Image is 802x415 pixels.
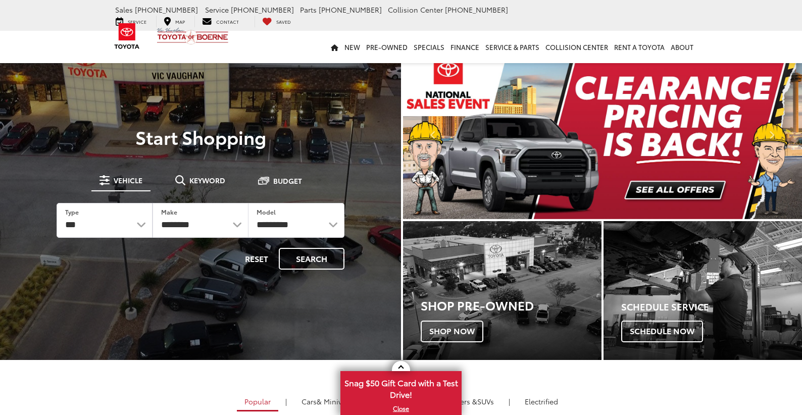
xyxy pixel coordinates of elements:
[604,221,802,360] div: Toyota
[411,31,447,63] a: Specials
[668,31,696,63] a: About
[156,16,192,27] a: Map
[194,16,246,27] a: Contact
[114,177,142,184] span: Vehicle
[363,31,411,63] a: Pre-Owned
[319,5,382,15] span: [PHONE_NUMBER]
[506,396,513,406] li: |
[255,16,298,27] a: My Saved Vehicles
[542,31,611,63] a: Collision Center
[216,18,239,25] span: Contact
[128,18,146,25] span: Service
[108,20,146,53] img: Toyota
[447,31,482,63] a: Finance
[42,127,359,147] p: Start Shopping
[611,31,668,63] a: Rent a Toyota
[108,16,154,27] a: Service
[621,302,802,312] h4: Schedule Service
[317,396,350,406] span: & Minivan
[157,27,229,45] img: Vic Vaughan Toyota of Boerne
[388,5,443,15] span: Collision Center
[65,207,79,216] label: Type
[279,248,344,270] button: Search
[205,5,229,15] span: Service
[341,31,363,63] a: New
[294,393,358,410] a: Cars
[403,50,802,219] img: Clearance Pricing Is Back
[403,50,802,219] section: Carousel section with vehicle pictures - may contain disclaimers.
[300,5,317,15] span: Parts
[135,5,198,15] span: [PHONE_NUMBER]
[273,177,302,184] span: Budget
[421,321,483,342] span: Shop Now
[175,18,185,25] span: Map
[189,177,225,184] span: Keyword
[237,393,278,411] a: Popular
[425,393,502,410] a: SUVs
[161,207,177,216] label: Make
[482,31,542,63] a: Service & Parts: Opens in a new tab
[276,18,291,25] span: Saved
[403,71,463,199] button: Click to view previous picture.
[328,31,341,63] a: Home
[257,207,276,216] label: Model
[115,5,133,15] span: Sales
[621,321,703,342] span: Schedule Now
[604,221,802,360] a: Schedule Service Schedule Now
[283,396,289,406] li: |
[403,221,601,360] a: Shop Pre-Owned Shop Now
[231,5,294,15] span: [PHONE_NUMBER]
[445,5,508,15] span: [PHONE_NUMBER]
[236,248,277,270] button: Reset
[341,372,461,403] span: Snag $50 Gift Card with a Test Drive!
[517,393,566,410] a: Electrified
[403,50,802,219] div: carousel slide number 1 of 2
[421,298,601,312] h3: Shop Pre-Owned
[403,221,601,360] div: Toyota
